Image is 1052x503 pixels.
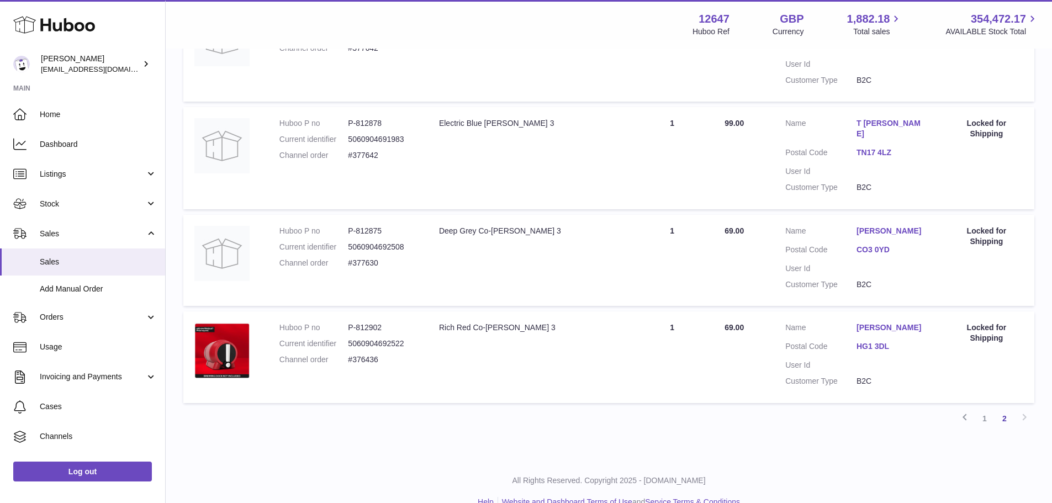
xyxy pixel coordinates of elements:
[785,360,857,370] dt: User Id
[194,118,250,173] img: no-photo.jpg
[279,258,348,268] dt: Channel order
[348,242,417,252] dd: 5060904692508
[279,150,348,161] dt: Channel order
[13,56,30,72] img: internalAdmin-12647@internal.huboo.com
[40,139,157,150] span: Dashboard
[194,226,250,281] img: no-photo.jpg
[785,376,857,386] dt: Customer Type
[785,263,857,274] dt: User Id
[857,182,928,193] dd: B2C
[785,279,857,290] dt: Customer Type
[41,54,140,75] div: [PERSON_NAME]
[847,12,903,37] a: 1,882.18 Total sales
[725,119,744,128] span: 99.00
[857,118,928,139] a: T [PERSON_NAME]
[631,215,713,306] td: 1
[785,226,857,239] dt: Name
[785,341,857,354] dt: Postal Code
[725,323,744,332] span: 69.00
[857,75,928,86] dd: B2C
[348,322,417,333] dd: P-812902
[631,311,713,403] td: 1
[348,118,417,129] dd: P-812878
[785,147,857,161] dt: Postal Code
[945,12,1039,37] a: 354,472.17 AVAILABLE Stock Total
[348,258,417,268] dd: #377630
[857,226,928,236] a: [PERSON_NAME]
[857,279,928,290] dd: B2C
[857,322,928,333] a: [PERSON_NAME]
[945,27,1039,37] span: AVAILABLE Stock Total
[725,226,744,235] span: 69.00
[853,27,902,37] span: Total sales
[785,75,857,86] dt: Customer Type
[439,322,620,333] div: Rich Red Co-[PERSON_NAME] 3
[847,12,890,27] span: 1,882.18
[785,118,857,142] dt: Name
[348,354,417,365] dd: #376436
[40,342,157,352] span: Usage
[175,475,1043,486] p: All Rights Reserved. Copyright 2025 - [DOMAIN_NAME]
[348,150,417,161] dd: #377642
[40,284,157,294] span: Add Manual Order
[41,65,162,73] span: [EMAIL_ADDRESS][DOMAIN_NAME]
[780,12,803,27] strong: GBP
[279,338,348,349] dt: Current identifier
[785,59,857,70] dt: User Id
[995,409,1014,428] a: 2
[40,431,157,442] span: Channels
[194,322,250,378] img: 126471753031641.png
[857,245,928,255] a: CO3 0YD
[13,462,152,481] a: Log out
[40,169,145,179] span: Listings
[857,376,928,386] dd: B2C
[971,12,1026,27] span: 354,472.17
[975,409,995,428] a: 1
[40,229,145,239] span: Sales
[439,118,620,129] div: Electric Blue [PERSON_NAME] 3
[279,118,348,129] dt: Huboo P no
[857,341,928,352] a: HG1 3DL
[348,134,417,145] dd: 5060904691983
[279,226,348,236] dt: Huboo P no
[699,12,729,27] strong: 12647
[773,27,804,37] div: Currency
[785,322,857,336] dt: Name
[857,147,928,158] a: TN17 4LZ
[279,134,348,145] dt: Current identifier
[785,166,857,177] dt: User Id
[348,338,417,349] dd: 5060904692522
[279,242,348,252] dt: Current identifier
[692,27,729,37] div: Huboo Ref
[279,354,348,365] dt: Channel order
[40,401,157,412] span: Cases
[40,372,145,382] span: Invoicing and Payments
[950,226,1023,247] div: Locked for Shipping
[40,257,157,267] span: Sales
[785,245,857,258] dt: Postal Code
[40,109,157,120] span: Home
[40,312,145,322] span: Orders
[785,182,857,193] dt: Customer Type
[40,199,145,209] span: Stock
[348,226,417,236] dd: P-812875
[279,322,348,333] dt: Huboo P no
[950,322,1023,343] div: Locked for Shipping
[439,226,620,236] div: Deep Grey Co-[PERSON_NAME] 3
[631,107,713,209] td: 1
[950,118,1023,139] div: Locked for Shipping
